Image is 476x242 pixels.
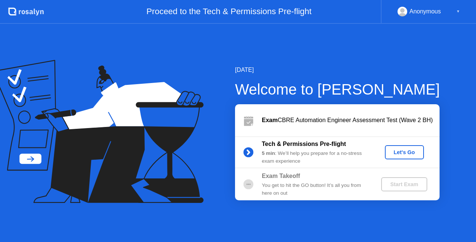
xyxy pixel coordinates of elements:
b: Tech & Permissions Pre-flight [262,141,346,147]
button: Start Exam [381,177,427,191]
div: Start Exam [384,181,424,187]
div: ▼ [456,7,460,16]
div: CBRE Automation Engineer Assessment Test (Wave 2 BH) [262,116,440,125]
div: Anonymous [409,7,441,16]
b: Exam Takeoff [262,173,300,179]
div: : We’ll help you prepare for a no-stress exam experience [262,150,369,165]
div: Let's Go [388,149,421,155]
b: 5 min [262,150,275,156]
div: You get to hit the GO button! It’s all you from here on out [262,182,369,197]
div: [DATE] [235,66,440,74]
b: Exam [262,117,278,123]
div: Welcome to [PERSON_NAME] [235,78,440,101]
button: Let's Go [385,145,424,159]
